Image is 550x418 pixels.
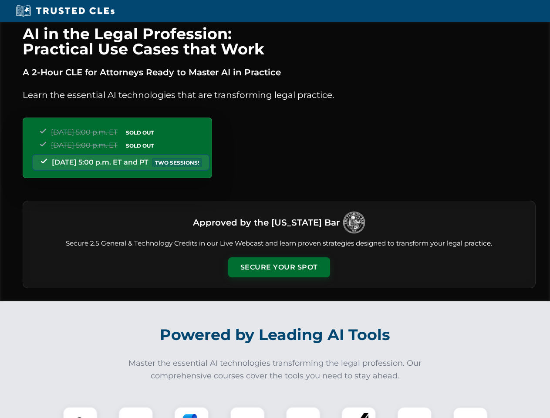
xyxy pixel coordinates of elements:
img: Trusted CLEs [13,4,117,17]
h2: Powered by Leading AI Tools [34,320,516,350]
h1: AI in the Legal Profession: Practical Use Cases that Work [23,26,536,57]
img: Logo [343,212,365,233]
span: [DATE] 5:00 p.m. ET [51,141,118,149]
p: A 2-Hour CLE for Attorneys Ready to Master AI in Practice [23,65,536,79]
span: SOLD OUT [123,128,157,137]
p: Master the essential AI technologies transforming the legal profession. Our comprehensive courses... [123,357,428,382]
p: Secure 2.5 General & Technology Credits in our Live Webcast and learn proven strategies designed ... [34,239,525,249]
p: Learn the essential AI technologies that are transforming legal practice. [23,88,536,102]
span: SOLD OUT [123,141,157,150]
button: Secure Your Spot [228,257,330,277]
span: [DATE] 5:00 p.m. ET [51,128,118,136]
h3: Approved by the [US_STATE] Bar [193,215,340,230]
